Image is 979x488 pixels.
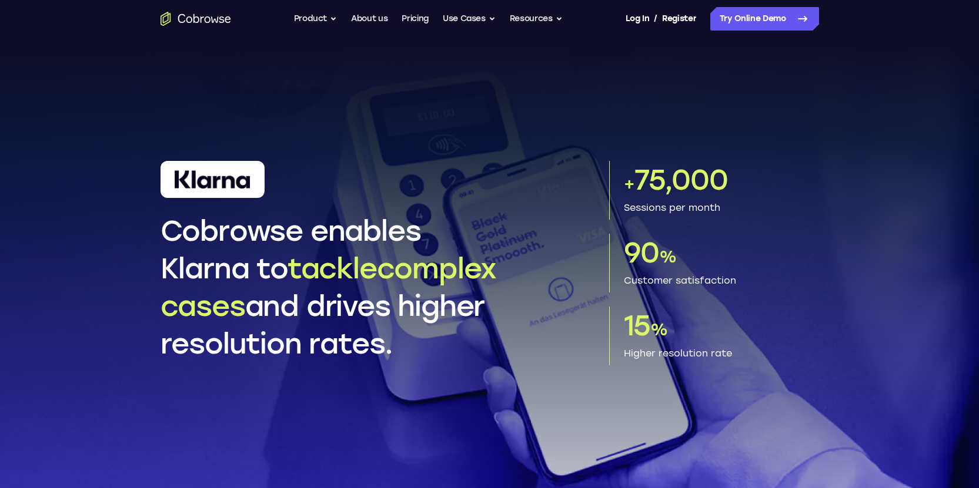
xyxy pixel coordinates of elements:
[662,7,696,31] a: Register
[624,174,634,194] span: +
[624,346,819,361] p: Higher resolution rate
[161,251,497,323] span: tackle complex cases
[659,247,676,267] span: %
[161,12,231,26] a: Go to the home page
[624,274,819,288] p: Customer satisfaction
[654,12,657,26] span: /
[650,319,667,339] span: %
[175,170,250,189] img: Klarna Logo
[161,212,595,362] h1: Cobrowse enables Klarna to and drives higher resolution rates.
[626,7,649,31] a: Log In
[624,307,819,344] p: 15
[710,7,819,31] a: Try Online Demo
[624,161,819,198] p: 75,000
[294,7,338,31] button: Product
[351,7,387,31] a: About us
[624,234,819,271] p: 90
[510,7,563,31] button: Resources
[402,7,429,31] a: Pricing
[443,7,496,31] button: Use Cases
[624,201,819,215] p: Sessions per month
